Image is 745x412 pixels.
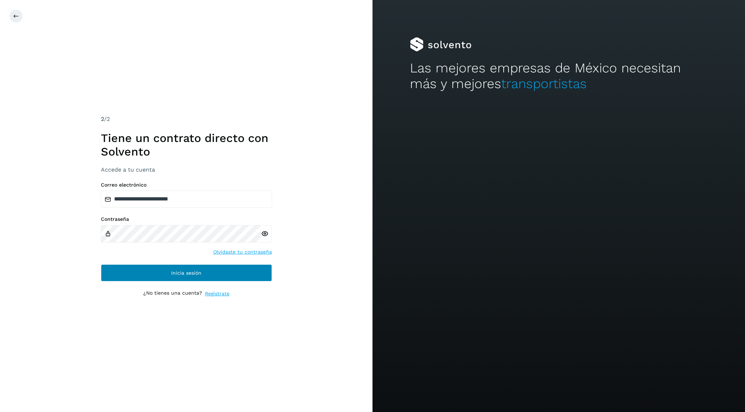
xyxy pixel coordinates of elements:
label: Contraseña [101,216,272,222]
p: ¿No tienes una cuenta? [143,290,202,297]
span: 2 [101,116,104,122]
h3: Accede a tu cuenta [101,166,272,173]
span: transportistas [501,76,587,91]
h1: Tiene un contrato directo con Solvento [101,131,272,159]
button: Inicia sesión [101,264,272,281]
span: Inicia sesión [171,270,201,275]
label: Correo electrónico [101,182,272,188]
a: Regístrate [205,290,230,297]
div: /2 [101,115,272,123]
a: Olvidaste tu contraseña [213,248,272,256]
h2: Las mejores empresas de México necesitan más y mejores [410,60,708,92]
